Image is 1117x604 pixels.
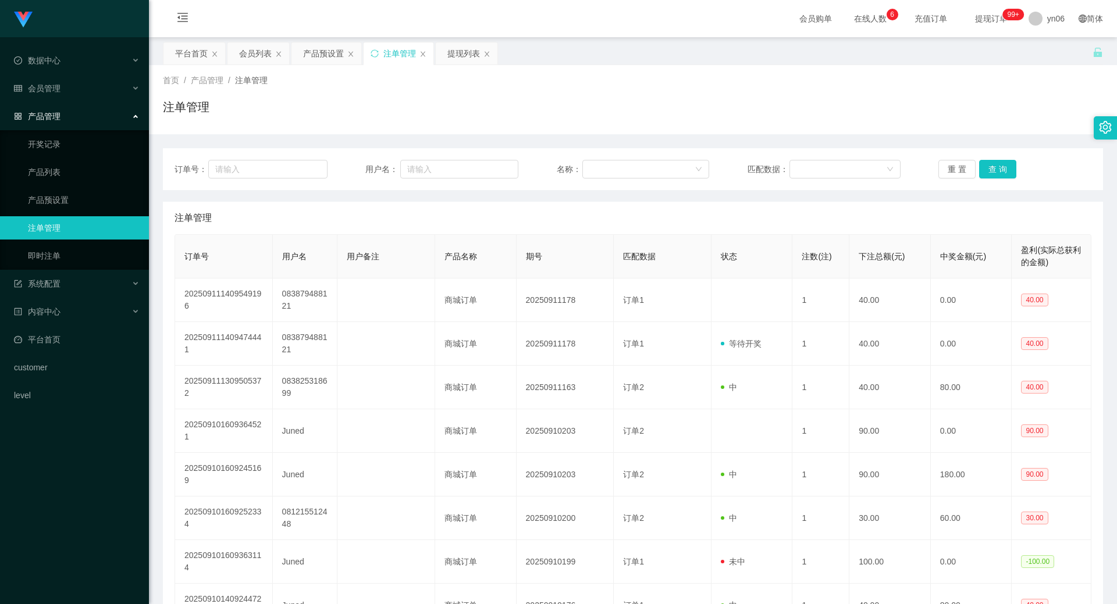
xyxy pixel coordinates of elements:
[931,453,1012,496] td: 180.00
[28,160,140,184] a: 产品列表
[14,280,22,288] i: 图标: form
[849,409,931,453] td: 90.00
[175,211,212,225] span: 注单管理
[849,453,931,496] td: 90.00
[14,384,140,407] a: level
[14,356,140,379] a: customer
[282,252,307,261] span: 用户名
[1021,294,1048,306] span: 40.00
[849,366,931,409] td: 40.00
[909,15,953,23] span: 充值订单
[721,383,737,392] span: 中
[14,307,61,316] span: 内容中心
[792,322,849,366] td: 1
[275,51,282,58] i: 图标: close
[517,278,614,322] td: 20250911178
[931,322,1012,366] td: 0.00
[1079,15,1087,23] i: 图标: global
[175,540,273,584] td: 202509101609363114
[1093,47,1103,58] i: 图标: unlock
[792,453,849,496] td: 1
[347,252,379,261] span: 用户备注
[721,470,737,479] span: 中
[435,278,517,322] td: 商城订单
[1021,468,1048,481] span: 90.00
[191,76,223,85] span: 产品管理
[163,98,209,116] h1: 注单管理
[273,496,338,540] td: 081215512448
[517,540,614,584] td: 20250910199
[14,328,140,351] a: 图标: dashboard平台首页
[273,453,338,496] td: Juned
[444,252,477,261] span: 产品名称
[517,322,614,366] td: 20250911178
[792,278,849,322] td: 1
[347,51,354,58] i: 图标: close
[175,496,273,540] td: 202509101609252334
[175,322,273,366] td: 202509111409474441
[623,557,644,566] span: 订单1
[623,339,644,348] span: 订单1
[1021,424,1048,437] span: 90.00
[526,252,542,261] span: 期号
[792,496,849,540] td: 1
[721,339,762,348] span: 等待开奖
[163,76,179,85] span: 首页
[848,15,892,23] span: 在线人数
[14,84,22,92] i: 图标: table
[1021,381,1048,394] span: 40.00
[1021,555,1054,568] span: -100.00
[175,278,273,322] td: 202509111409549196
[303,42,344,65] div: 产品预设置
[184,252,209,261] span: 订单号
[623,426,644,435] span: 订单2
[849,322,931,366] td: 40.00
[721,252,737,261] span: 状态
[175,453,273,496] td: 202509101609245169
[435,496,517,540] td: 商城订单
[239,42,272,65] div: 会员列表
[792,366,849,409] td: 1
[14,56,61,65] span: 数据中心
[273,540,338,584] td: Juned
[28,188,140,212] a: 产品预设置
[931,540,1012,584] td: 0.00
[938,160,976,178] button: 重 置
[721,557,745,566] span: 未中
[940,252,986,261] span: 中奖金额(元)
[435,322,517,366] td: 商城订单
[931,278,1012,322] td: 0.00
[792,540,849,584] td: 1
[623,383,644,392] span: 订单2
[931,366,1012,409] td: 80.00
[517,453,614,496] td: 20250910203
[175,42,208,65] div: 平台首页
[273,278,338,322] td: 083879488121
[1021,512,1048,524] span: 30.00
[419,51,426,58] i: 图标: close
[14,112,61,121] span: 产品管理
[887,9,898,20] sup: 6
[383,42,416,65] div: 注单管理
[435,366,517,409] td: 商城订单
[14,12,33,28] img: logo.9652507e.png
[14,308,22,316] i: 图标: profile
[859,252,905,261] span: 下注总额(元)
[28,133,140,156] a: 开奖记录
[163,1,202,38] i: 图标: menu-fold
[517,366,614,409] td: 20250911163
[931,409,1012,453] td: 0.00
[623,295,644,305] span: 订单1
[517,409,614,453] td: 20250910203
[623,252,656,261] span: 匹配数据
[208,160,327,178] input: 请输入
[28,244,140,267] a: 即时注单
[273,366,338,409] td: 083825318699
[483,51,490,58] i: 图标: close
[623,513,644,523] span: 订单2
[1021,245,1081,267] span: 盈利(实际总获利的金额)
[235,76,268,85] span: 注单管理
[228,76,230,85] span: /
[792,409,849,453] td: 1
[979,160,1016,178] button: 查 询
